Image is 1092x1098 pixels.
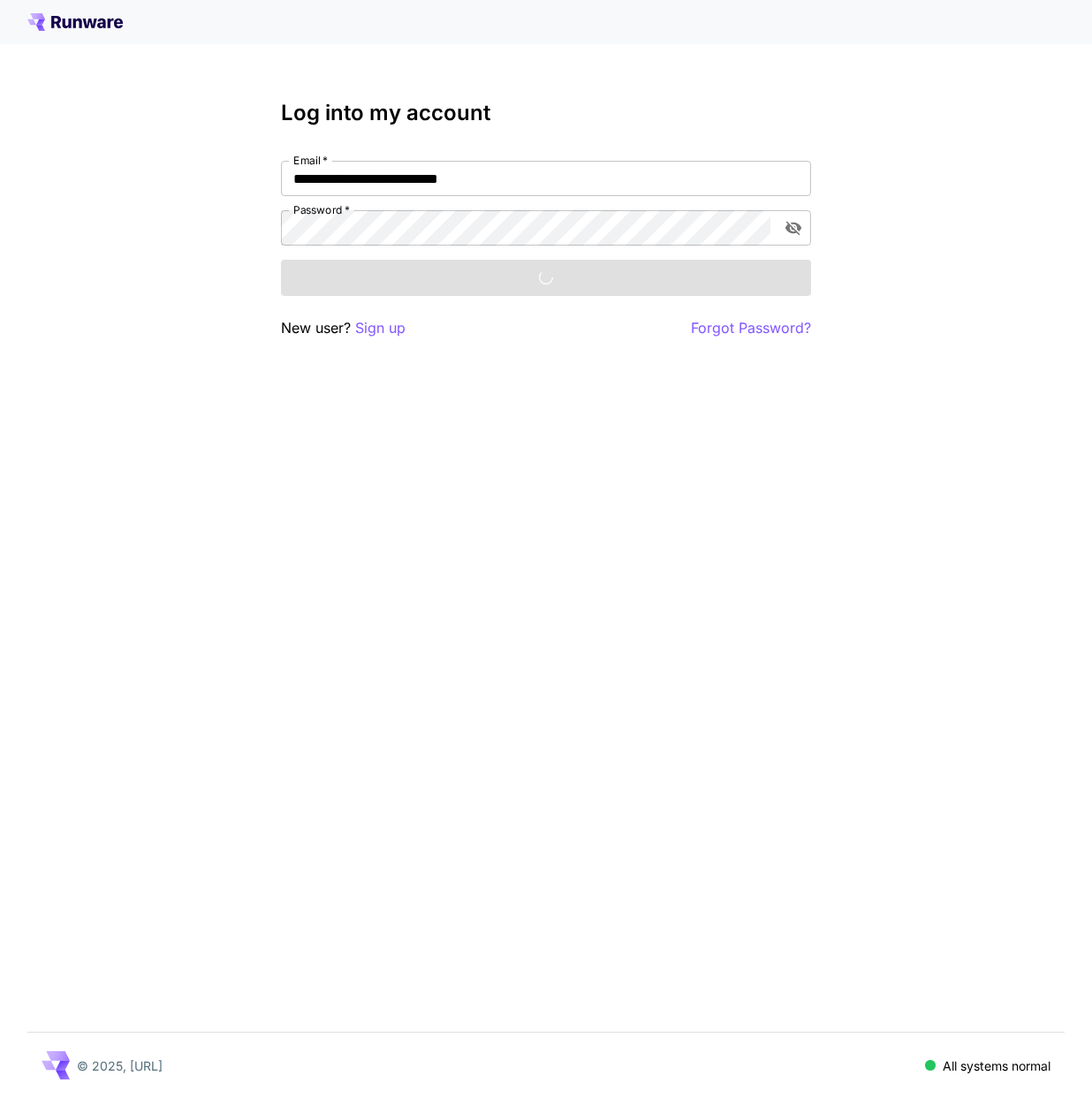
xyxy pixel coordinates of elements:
[77,1056,163,1075] p: © 2025, [URL]
[293,202,350,217] label: Password
[281,101,811,125] h3: Log into my account
[691,317,811,339] button: Forgot Password?
[777,212,809,244] button: toggle password visibility
[293,153,328,168] label: Email
[281,317,406,339] p: New user?
[355,317,406,339] button: Sign up
[943,1056,1050,1075] p: All systems normal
